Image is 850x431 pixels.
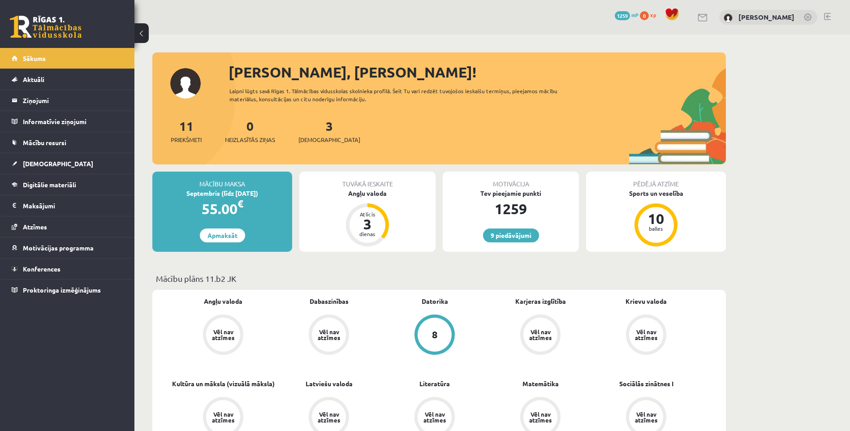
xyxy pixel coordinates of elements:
a: Atzīmes [12,216,123,237]
a: 0 xp [640,11,660,18]
a: Aktuāli [12,69,123,90]
span: [DEMOGRAPHIC_DATA] [298,135,360,144]
span: Konferences [23,265,60,273]
a: Matemātika [522,379,559,388]
a: Digitālie materiāli [12,174,123,195]
a: Krievu valoda [626,297,667,306]
div: Vēl nav atzīmes [422,411,447,423]
div: 1259 [443,198,579,220]
a: Motivācijas programma [12,237,123,258]
div: Septembris (līdz [DATE]) [152,189,292,198]
span: mP [631,11,639,18]
div: Tuvākā ieskaite [299,172,436,189]
a: 0Neizlasītās ziņas [225,118,275,144]
a: Ziņojumi [12,90,123,111]
a: Sociālās zinātnes I [619,379,673,388]
a: [DEMOGRAPHIC_DATA] [12,153,123,174]
div: Laipni lūgts savā Rīgas 1. Tālmācības vidusskolas skolnieka profilā. Šeit Tu vari redzēt tuvojošo... [229,87,574,103]
div: 8 [432,330,438,340]
a: Sākums [12,48,123,69]
a: Vēl nav atzīmes [488,315,593,357]
span: Neizlasītās ziņas [225,135,275,144]
div: Motivācija [443,172,579,189]
div: 3 [354,217,381,231]
legend: Informatīvie ziņojumi [23,111,123,132]
a: Literatūra [419,379,450,388]
div: Vēl nav atzīmes [528,329,553,340]
span: Mācību resursi [23,138,66,147]
div: Pēdējā atzīme [586,172,726,189]
a: [PERSON_NAME] [738,13,794,22]
a: 11Priekšmeti [171,118,202,144]
legend: Maksājumi [23,195,123,216]
span: Sākums [23,54,46,62]
a: Latviešu valoda [306,379,353,388]
a: Vēl nav atzīmes [593,315,699,357]
a: Angļu valoda [204,297,242,306]
a: Rīgas 1. Tālmācības vidusskola [10,16,82,38]
span: 1259 [615,11,630,20]
div: Vēl nav atzīmes [634,329,659,340]
span: Proktoringa izmēģinājums [23,286,101,294]
a: Karjeras izglītība [515,297,566,306]
div: dienas [354,231,381,237]
div: Mācību maksa [152,172,292,189]
span: Digitālie materiāli [23,181,76,189]
a: Kultūra un māksla (vizuālā māksla) [172,379,275,388]
div: Vēl nav atzīmes [316,411,341,423]
img: Daniela Ļubomirska [724,13,733,22]
a: Konferences [12,259,123,279]
span: € [237,197,243,210]
div: Tev pieejamie punkti [443,189,579,198]
div: Vēl nav atzīmes [316,329,341,340]
span: Priekšmeti [171,135,202,144]
a: 3[DEMOGRAPHIC_DATA] [298,118,360,144]
span: [DEMOGRAPHIC_DATA] [23,159,93,168]
div: Angļu valoda [299,189,436,198]
div: [PERSON_NAME], [PERSON_NAME]! [229,61,726,83]
a: Datorika [422,297,448,306]
a: 8 [382,315,488,357]
span: 0 [640,11,649,20]
div: balles [643,226,669,231]
a: Mācību resursi [12,132,123,153]
a: Sports un veselība 10 balles [586,189,726,248]
div: Vēl nav atzīmes [211,411,236,423]
div: Atlicis [354,211,381,217]
p: Mācību plāns 11.b2 JK [156,272,722,284]
a: Proktoringa izmēģinājums [12,280,123,300]
legend: Ziņojumi [23,90,123,111]
a: Vēl nav atzīmes [170,315,276,357]
a: 9 piedāvājumi [483,228,539,242]
div: Vēl nav atzīmes [528,411,553,423]
span: Motivācijas programma [23,244,94,252]
div: Vēl nav atzīmes [211,329,236,340]
a: Angļu valoda Atlicis 3 dienas [299,189,436,248]
a: Maksājumi [12,195,123,216]
a: Informatīvie ziņojumi [12,111,123,132]
a: Apmaksāt [200,228,245,242]
a: Dabaszinības [310,297,349,306]
div: 10 [643,211,669,226]
span: Aktuāli [23,75,44,83]
div: 55.00 [152,198,292,220]
span: xp [650,11,656,18]
a: 1259 mP [615,11,639,18]
div: Vēl nav atzīmes [634,411,659,423]
span: Atzīmes [23,223,47,231]
a: Vēl nav atzīmes [276,315,382,357]
div: Sports un veselība [586,189,726,198]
